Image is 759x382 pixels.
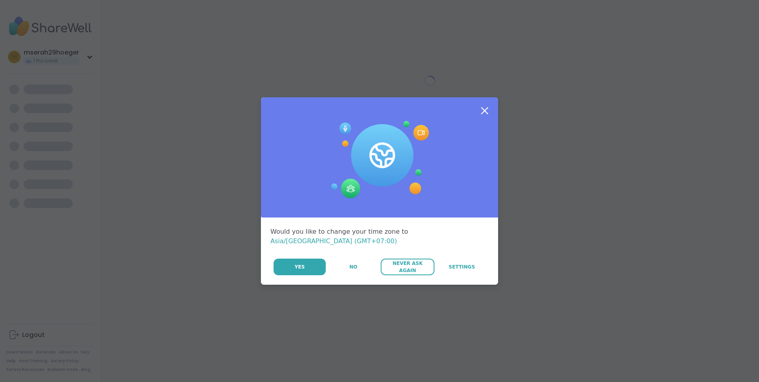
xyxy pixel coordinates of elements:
[295,263,305,270] span: Yes
[385,260,430,274] span: Never Ask Again
[330,121,429,199] img: Session Experience
[435,259,489,275] a: Settings
[327,259,380,275] button: No
[349,263,357,270] span: No
[381,259,434,275] button: Never Ask Again
[449,263,475,270] span: Settings
[274,259,326,275] button: Yes
[270,227,489,246] div: Would you like to change your time zone to
[270,237,397,245] span: Asia/[GEOGRAPHIC_DATA] (GMT+07:00)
